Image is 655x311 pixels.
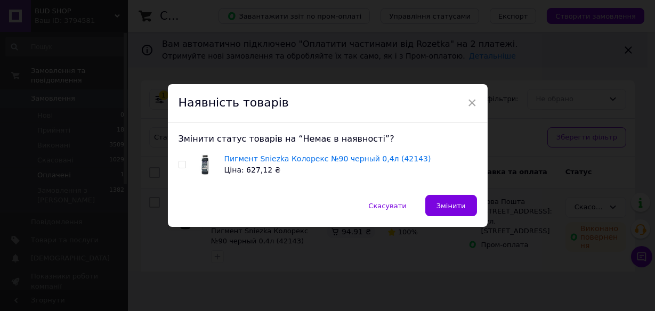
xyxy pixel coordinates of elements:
[179,133,477,145] div: Змінити статус товарів на “Немає в наявності”?
[224,165,431,176] div: Ціна: 627,12 ₴
[467,94,477,112] span: ×
[368,202,406,210] span: Скасувати
[436,202,466,210] span: Змінити
[224,154,431,163] a: Пигмент Sniezka Колорекс №90 черный 0,4л (42143)
[357,195,417,216] button: Скасувати
[425,195,477,216] button: Змінити
[168,84,488,122] div: Наявність товарів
